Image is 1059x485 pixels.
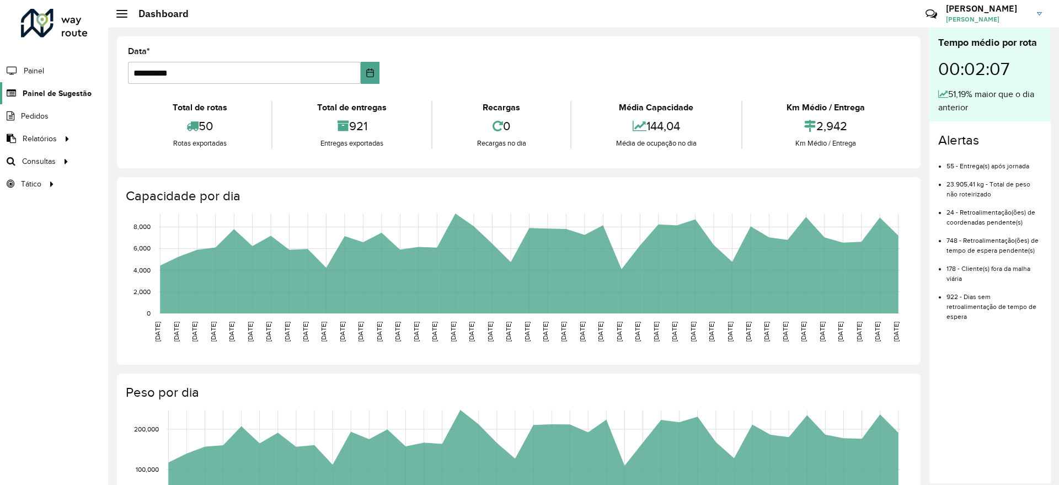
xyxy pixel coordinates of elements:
[708,322,715,342] text: [DATE]
[357,322,364,342] text: [DATE]
[275,138,428,149] div: Entregas exportadas
[946,227,1042,255] li: 748 - Retroalimentação(ões) de tempo de espera pendente(s)
[874,322,881,342] text: [DATE]
[946,171,1042,199] li: 23.905,41 kg - Total de peso não roteirizado
[191,322,198,342] text: [DATE]
[302,322,309,342] text: [DATE]
[946,3,1029,14] h3: [PERSON_NAME]
[136,466,159,473] text: 100,000
[523,322,531,342] text: [DATE]
[819,322,826,342] text: [DATE]
[468,322,475,342] text: [DATE]
[855,322,863,342] text: [DATE]
[131,138,269,149] div: Rotas exportadas
[228,322,235,342] text: [DATE]
[284,322,291,342] text: [DATE]
[938,88,1042,114] div: 51,19% maior que o dia anterior
[505,322,512,342] text: [DATE]
[542,322,549,342] text: [DATE]
[800,322,807,342] text: [DATE]
[946,284,1042,322] li: 922 - Dias sem retroalimentação de tempo de espera
[133,245,151,252] text: 6,000
[579,322,586,342] text: [DATE]
[431,322,438,342] text: [DATE]
[376,322,383,342] text: [DATE]
[134,425,159,433] text: 200,000
[320,322,327,342] text: [DATE]
[671,322,678,342] text: [DATE]
[435,114,568,138] div: 0
[946,199,1042,227] li: 24 - Retroalimentação(ões) de coordenadas pendente(s)
[247,322,254,342] text: [DATE]
[892,322,900,342] text: [DATE]
[22,156,56,167] span: Consultas
[210,322,217,342] text: [DATE]
[133,223,151,231] text: 8,000
[133,267,151,274] text: 4,000
[726,322,734,342] text: [DATE]
[560,322,567,342] text: [DATE]
[435,101,568,114] div: Recargas
[133,288,151,295] text: 2,000
[634,322,641,342] text: [DATE]
[616,322,623,342] text: [DATE]
[275,101,428,114] div: Total de entregas
[127,8,189,20] h2: Dashboard
[413,322,420,342] text: [DATE]
[946,153,1042,171] li: 55 - Entrega(s) após jornada
[652,322,660,342] text: [DATE]
[21,110,49,122] span: Pedidos
[938,35,1042,50] div: Tempo médio por rota
[394,322,401,342] text: [DATE]
[745,101,907,114] div: Km Médio / Entrega
[574,101,738,114] div: Média Capacidade
[946,255,1042,284] li: 178 - Cliente(s) fora da malha viária
[265,322,272,342] text: [DATE]
[938,132,1042,148] h4: Alertas
[23,88,92,99] span: Painel de Sugestão
[435,138,568,149] div: Recargas no dia
[275,114,428,138] div: 921
[24,65,44,77] span: Painel
[21,178,41,190] span: Tático
[486,322,494,342] text: [DATE]
[938,50,1042,88] div: 00:02:07
[450,322,457,342] text: [DATE]
[597,322,604,342] text: [DATE]
[131,101,269,114] div: Total de rotas
[154,322,161,342] text: [DATE]
[837,322,844,342] text: [DATE]
[574,138,738,149] div: Média de ocupação no dia
[128,45,150,58] label: Data
[782,322,789,342] text: [DATE]
[147,310,151,317] text: 0
[574,114,738,138] div: 144,04
[131,114,269,138] div: 50
[23,133,57,145] span: Relatórios
[126,385,910,401] h4: Peso por dia
[126,188,910,204] h4: Capacidade por dia
[745,114,907,138] div: 2,942
[946,14,1029,24] span: [PERSON_NAME]
[919,2,943,26] a: Contato Rápido
[339,322,346,342] text: [DATE]
[361,62,380,84] button: Choose Date
[689,322,697,342] text: [DATE]
[745,138,907,149] div: Km Médio / Entrega
[763,322,770,342] text: [DATE]
[173,322,180,342] text: [DATE]
[745,322,752,342] text: [DATE]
